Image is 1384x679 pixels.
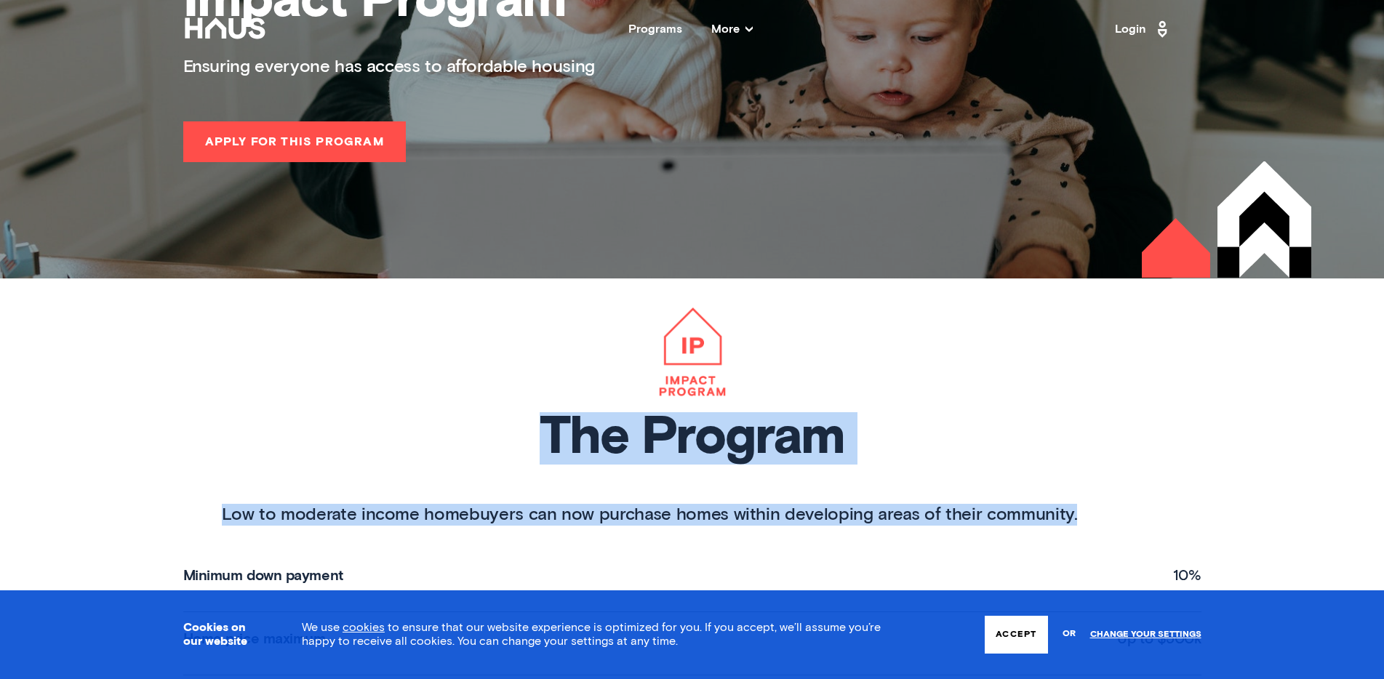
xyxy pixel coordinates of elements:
[183,121,406,162] button: Apply for this Program
[637,308,748,398] img: Program's Logo
[1173,567,1201,584] p: 10%
[1115,17,1172,41] a: Login
[222,504,1161,526] p: Low to moderate income homebuyers can now purchase homes within developing areas of their community.
[711,23,753,35] span: More
[222,412,1161,465] h1: The Program
[1090,630,1201,640] a: Change your settings
[183,567,343,584] p: Minimum down payment
[628,23,682,35] a: Programs
[985,616,1047,654] button: Accept
[302,622,881,647] span: We use to ensure that our website experience is optimized for you. If you accept, we’ll assume yo...
[183,621,265,648] h3: Cookies on our website
[343,622,385,633] a: cookies
[183,131,406,150] a: Apply for this Program
[1063,622,1076,647] span: or
[1069,161,1384,278] img: houses-logo
[183,56,606,78] p: Ensuring everyone has access to affordable housing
